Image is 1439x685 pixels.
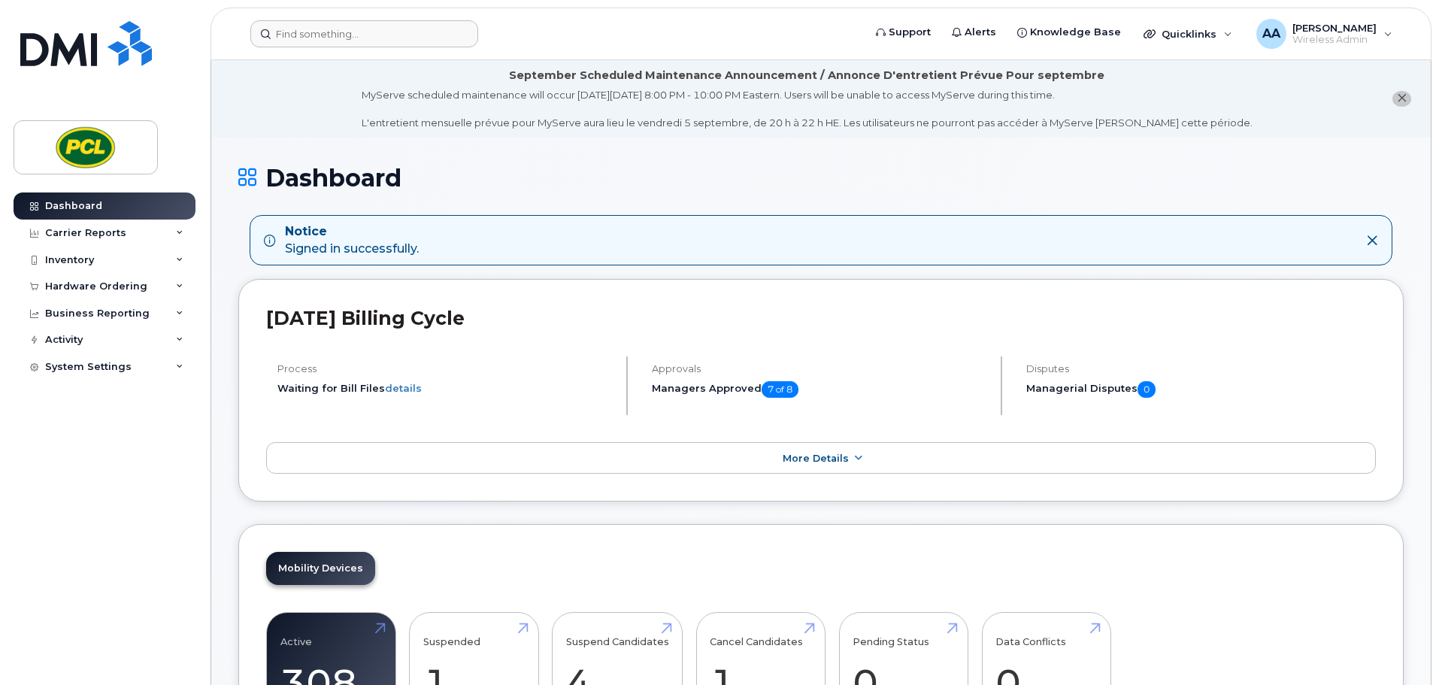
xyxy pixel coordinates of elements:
h1: Dashboard [238,165,1404,191]
span: More Details [783,453,849,464]
span: 0 [1138,381,1156,398]
strong: Notice [285,223,419,241]
div: Signed in successfully. [285,223,419,258]
h2: [DATE] Billing Cycle [266,307,1376,329]
h4: Disputes [1026,363,1376,374]
h4: Process [277,363,613,374]
a: details [385,382,422,394]
button: close notification [1392,91,1411,107]
div: MyServe scheduled maintenance will occur [DATE][DATE] 8:00 PM - 10:00 PM Eastern. Users will be u... [362,88,1253,130]
h4: Approvals [652,363,988,374]
div: September Scheduled Maintenance Announcement / Annonce D'entretient Prévue Pour septembre [509,68,1104,83]
li: Waiting for Bill Files [277,381,613,396]
a: Mobility Devices [266,552,375,585]
h5: Managers Approved [652,381,988,398]
span: 7 of 8 [762,381,798,398]
h5: Managerial Disputes [1026,381,1376,398]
